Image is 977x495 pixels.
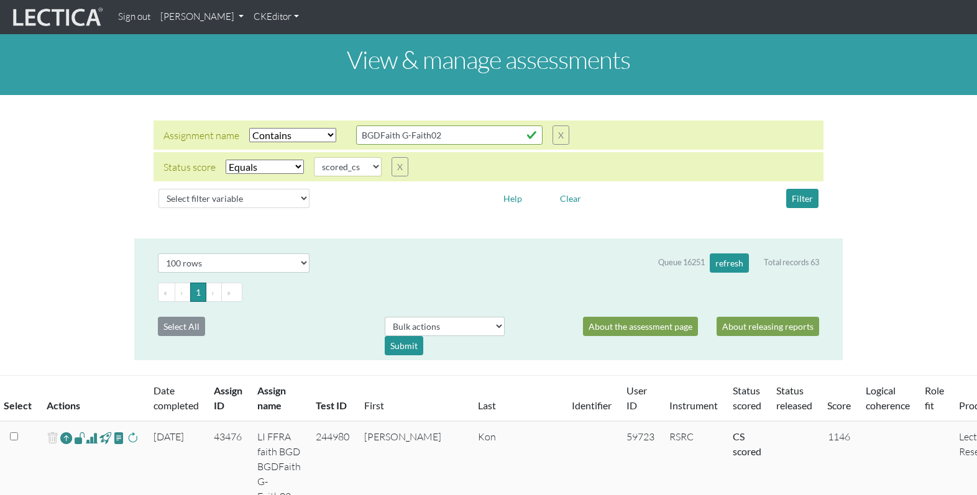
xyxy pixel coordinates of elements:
[554,189,587,208] button: Clear
[866,384,910,411] a: Logical coherence
[717,317,819,336] a: About releasing reports
[113,430,125,445] span: view
[86,430,98,445] span: Analyst score
[206,376,250,422] th: Assign ID
[60,429,72,447] a: Reopen
[827,399,851,411] a: Score
[478,399,496,411] a: Last
[498,189,528,208] button: Help
[669,399,718,411] a: Instrument
[626,384,647,411] a: User ID
[776,384,812,411] a: Status released
[10,6,103,29] img: lecticalive
[249,5,304,29] a: CKEditor
[733,384,761,411] a: Status scored
[828,430,850,443] span: 1146
[99,430,111,445] span: view
[154,384,199,411] a: Date completed
[163,160,216,175] div: Status score
[572,399,612,411] a: Identifier
[155,5,249,29] a: [PERSON_NAME]
[392,157,408,176] button: X
[190,283,206,302] button: Go to page 1
[583,317,698,336] a: About the assessment page
[364,399,384,411] a: First
[733,430,761,457] a: Completed = assessment has been completed; CS scored = assessment has been CLAS scored; LS scored...
[553,125,569,145] button: X
[925,384,944,411] a: Role fit
[308,376,357,422] th: Test ID
[74,430,86,445] span: view
[158,283,819,302] ul: Pagination
[710,253,749,273] button: refresh
[39,376,146,422] th: Actions
[658,253,819,273] div: Queue 16251 Total records 63
[113,5,155,29] a: Sign out
[385,336,423,355] div: Submit
[498,191,528,203] a: Help
[127,430,139,445] span: rescore
[163,128,239,143] div: Assignment name
[158,317,205,336] button: Select All
[47,429,58,447] span: delete
[786,189,819,208] button: Filter
[250,376,308,422] th: Assign name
